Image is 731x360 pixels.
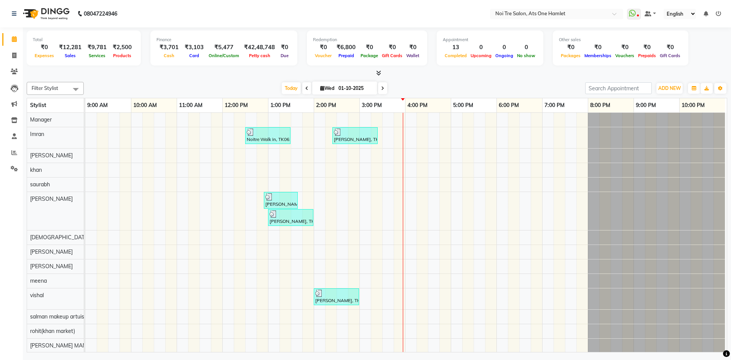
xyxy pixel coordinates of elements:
span: Services [87,53,107,58]
a: 10:00 PM [680,100,707,111]
span: Upcoming [469,53,493,58]
div: ₹42,48,748 [241,43,278,52]
span: Gift Cards [380,53,404,58]
div: Redemption [313,37,421,43]
div: Other sales [559,37,682,43]
div: Noitre Walk in, TK06, 12:30 PM-01:30 PM, [PERSON_NAME] Trim ,Mens Hair Cut [246,128,290,143]
div: ₹0 [636,43,658,52]
a: 5:00 PM [451,100,475,111]
span: Today [282,82,301,94]
div: ₹5,477 [207,43,241,52]
div: [PERSON_NAME], TK08, 01:00 PM-02:00 PM, Retouch [DEMOGRAPHIC_DATA] [269,210,313,225]
span: Packages [559,53,583,58]
span: Due [279,53,290,58]
span: Online/Custom [207,53,241,58]
span: Package [359,53,380,58]
span: saurabh [30,181,50,188]
div: Finance [156,37,291,43]
div: ₹0 [404,43,421,52]
a: 6:00 PM [497,100,521,111]
span: Products [111,53,133,58]
span: Prepaid [337,53,356,58]
div: ₹2,500 [110,43,135,52]
span: Expenses [33,53,56,58]
span: Manager [30,116,52,123]
div: ₹0 [33,43,56,52]
a: 1:00 PM [268,100,292,111]
span: Wallet [404,53,421,58]
a: 3:00 PM [360,100,384,111]
span: Filter Stylist [32,85,58,91]
span: Card [187,53,201,58]
img: logo [19,3,72,24]
button: ADD NEW [656,83,683,94]
span: [PERSON_NAME] [30,248,73,255]
span: salman makeup artuist [30,313,86,320]
b: 08047224946 [84,3,117,24]
span: khan [30,166,42,173]
div: 13 [443,43,469,52]
span: Cash [162,53,176,58]
span: Memberships [583,53,613,58]
span: [PERSON_NAME] MANAGER [30,342,101,349]
span: [PERSON_NAME] [30,263,73,270]
div: Total [33,37,135,43]
div: ₹0 [658,43,682,52]
a: 2:00 PM [314,100,338,111]
a: 11:00 AM [177,100,204,111]
div: [PERSON_NAME], TK08, 02:00 PM-03:00 PM, H&F Pedicure [314,290,358,304]
div: ₹0 [313,43,334,52]
span: meena [30,277,47,284]
div: ₹0 [380,43,404,52]
div: ₹0 [559,43,583,52]
div: ₹3,103 [182,43,207,52]
span: Ongoing [493,53,515,58]
div: [PERSON_NAME] ..., TK07, 12:55 PM-01:40 PM, Creative Artist ([DEMOGRAPHIC_DATA]) [265,193,297,208]
span: Wed [318,85,336,91]
a: 7:00 PM [543,100,567,111]
span: Prepaids [636,53,658,58]
div: ₹12,281 [56,43,85,52]
input: Search Appointment [585,82,652,94]
div: 0 [515,43,537,52]
a: 10:00 AM [131,100,159,111]
div: ₹0 [583,43,613,52]
span: [PERSON_NAME] [30,195,73,202]
span: Imran [30,131,44,138]
div: ₹0 [278,43,291,52]
span: rohit(khan market) [30,328,75,334]
span: [PERSON_NAME] [30,152,73,159]
div: Appointment [443,37,537,43]
span: Completed [443,53,469,58]
a: 8:00 PM [588,100,612,111]
span: Sales [63,53,78,58]
div: 0 [469,43,493,52]
span: Stylist [30,102,46,109]
div: ₹6,800 [334,43,359,52]
div: 0 [493,43,515,52]
a: 4:00 PM [405,100,429,111]
span: ADD NEW [658,85,681,91]
span: Gift Cards [658,53,682,58]
div: [PERSON_NAME], TK09, 02:25 PM-03:25 PM, Retouch [DEMOGRAPHIC_DATA] [333,128,377,143]
span: [DEMOGRAPHIC_DATA] [30,234,89,241]
a: 9:00 PM [634,100,658,111]
div: ₹0 [613,43,636,52]
div: ₹0 [359,43,380,52]
input: 2025-10-01 [336,83,374,94]
a: 9:00 AM [85,100,110,111]
span: vishal [30,292,44,299]
span: Vouchers [613,53,636,58]
div: ₹9,781 [85,43,110,52]
a: 12:00 PM [223,100,250,111]
span: No show [515,53,537,58]
span: Petty cash [247,53,272,58]
span: Voucher [313,53,334,58]
div: ₹3,701 [156,43,182,52]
